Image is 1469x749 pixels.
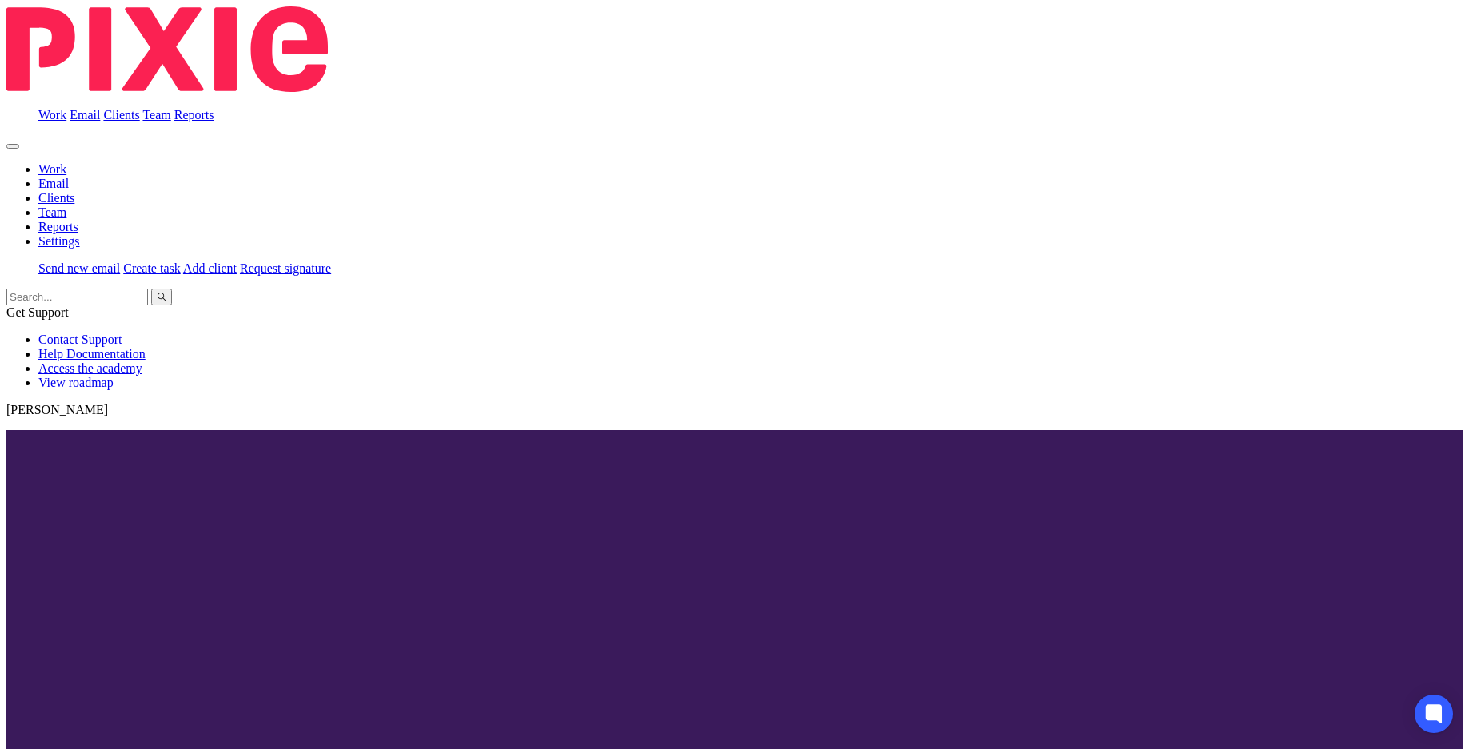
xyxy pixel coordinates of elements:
a: Email [38,177,69,190]
a: Reports [38,220,78,233]
a: Request signature [240,261,331,275]
img: Pixie [6,6,328,92]
a: Send new email [38,261,120,275]
a: Contact Support [38,333,122,346]
p: [PERSON_NAME] [6,403,1463,417]
a: View roadmap [38,376,114,389]
input: Search [6,289,148,305]
a: Create task [123,261,181,275]
a: Add client [183,261,237,275]
a: Access the academy [38,361,142,375]
a: Help Documentation [38,347,146,361]
a: Reports [174,108,214,122]
button: Search [151,289,172,305]
a: Clients [38,191,74,205]
a: Clients [103,108,139,122]
span: Get Support [6,305,69,319]
a: Settings [38,234,80,248]
a: Email [70,108,100,122]
a: Team [142,108,170,122]
a: Work [38,162,66,176]
a: Team [38,205,66,219]
a: Work [38,108,66,122]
